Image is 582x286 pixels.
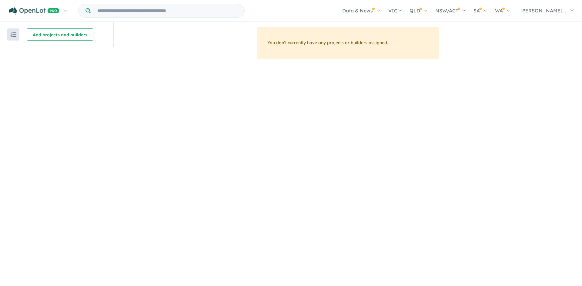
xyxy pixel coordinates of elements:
input: Try estate name, suburb, builder or developer [92,4,243,17]
span: [PERSON_NAME]... [520,8,566,14]
img: sort.svg [10,32,16,37]
div: You don't currently have any projects or builders assigned. [257,27,439,59]
img: Openlot PRO Logo White [9,7,59,15]
button: Add projects and builders [27,28,93,41]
